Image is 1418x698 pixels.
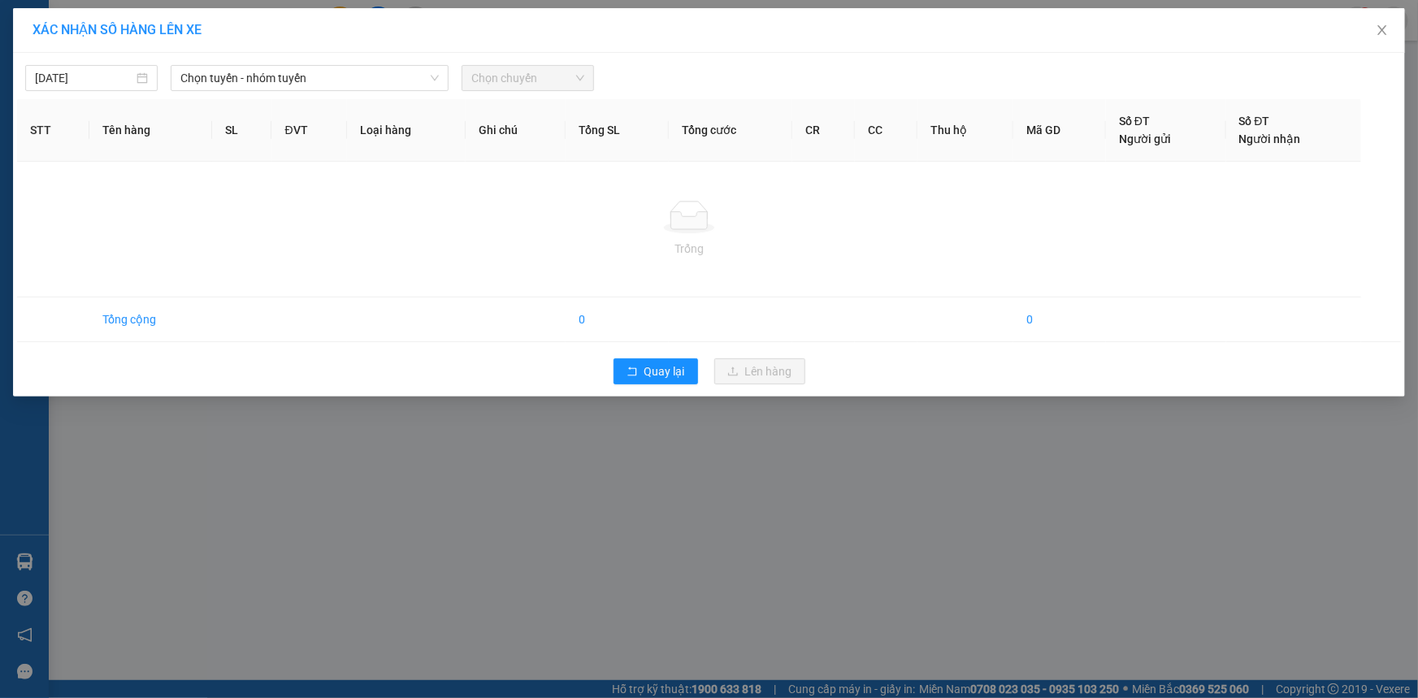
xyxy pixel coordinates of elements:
[1359,8,1405,54] button: Close
[917,99,1013,162] th: Thu hộ
[52,50,104,65] em: Logistics
[644,362,685,380] span: Quay lại
[855,99,917,162] th: CC
[1239,115,1270,128] span: Số ĐT
[35,69,133,87] input: 14/10/2025
[153,16,236,41] span: VP [PERSON_NAME]
[792,99,855,162] th: CR
[7,93,50,103] span: Người gửi:
[89,297,212,342] td: Tổng cộng
[614,358,698,384] button: rollbackQuay lại
[1013,297,1106,342] td: 0
[50,9,106,26] span: HAIVAN
[271,99,346,162] th: ĐVT
[347,99,466,162] th: Loại hàng
[30,240,1348,258] div: Trống
[157,43,236,59] span: 0981 559 551
[1239,132,1301,145] span: Người nhận
[17,99,89,162] th: STT
[89,99,212,162] th: Tên hàng
[1013,99,1106,162] th: Mã GD
[471,66,584,90] span: Chọn chuyến
[627,366,638,379] span: rollback
[7,103,57,114] span: Người nhận:
[1119,132,1171,145] span: Người gửi
[1119,115,1150,128] span: Số ĐT
[33,22,202,37] span: XÁC NHẬN SỐ HÀNG LÊN XE
[669,99,792,162] th: Tổng cước
[7,115,120,137] span: 0917189994
[1376,24,1389,37] span: close
[466,99,566,162] th: Ghi chú
[566,297,670,342] td: 0
[566,99,670,162] th: Tổng SL
[430,73,440,83] span: down
[180,66,439,90] span: Chọn tuyến - nhóm tuyến
[30,29,125,46] span: XUANTRANG
[212,99,272,162] th: SL
[714,358,805,384] button: uploadLên hàng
